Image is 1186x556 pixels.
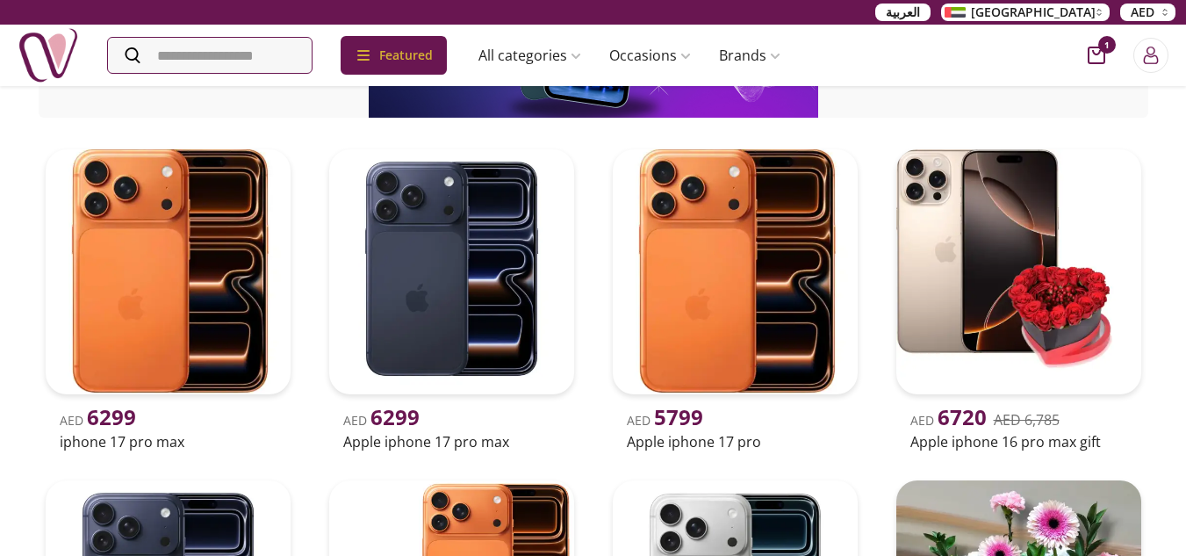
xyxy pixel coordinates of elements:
[896,149,1141,394] img: uae-gifts-Apple iPhone 16 Pro Max Gift
[654,402,703,431] span: 5799
[994,410,1060,430] del: AED 6,785
[1131,4,1154,21] span: AED
[971,4,1096,21] span: [GEOGRAPHIC_DATA]
[938,402,987,431] span: 6720
[889,142,1148,456] a: uae-gifts-Apple iPhone 16 Pro Max GiftAED 6720AED 6,785Apple iphone 16 pro max gift
[60,412,136,429] span: AED
[606,142,865,456] a: uae-gifts-Apple iPhone 17 ProAED 5799Apple iphone 17 pro
[910,412,987,429] span: AED
[945,7,966,18] img: Arabic_dztd3n.png
[595,38,705,73] a: Occasions
[343,412,420,429] span: AED
[329,149,574,394] img: uae-gifts-Apple iPhone 17 Pro Max
[87,402,136,431] span: 6299
[343,431,560,452] h2: Apple iphone 17 pro max
[886,4,920,21] span: العربية
[464,38,595,73] a: All categories
[1133,38,1168,73] button: Login
[705,38,794,73] a: Brands
[627,412,703,429] span: AED
[1098,36,1116,54] span: 1
[627,431,844,452] h2: Apple iphone 17 pro
[941,4,1110,21] button: [GEOGRAPHIC_DATA]
[18,25,79,86] img: Nigwa-uae-gifts
[613,149,858,394] img: uae-gifts-Apple iPhone 17 Pro
[1120,4,1175,21] button: AED
[910,431,1127,452] h2: Apple iphone 16 pro max gift
[39,142,298,456] a: uae-gifts-iPhone 17 Pro MaxAED 6299iphone 17 pro max
[341,36,447,75] div: Featured
[1088,47,1105,64] button: cart-button
[60,431,277,452] h2: iphone 17 pro max
[46,149,291,394] img: uae-gifts-iPhone 17 Pro Max
[322,142,581,456] a: uae-gifts-Apple iPhone 17 Pro MaxAED 6299Apple iphone 17 pro max
[370,402,420,431] span: 6299
[108,38,312,73] input: Search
